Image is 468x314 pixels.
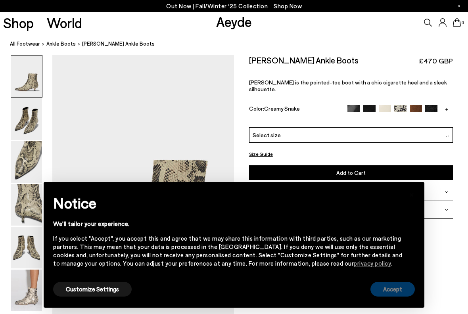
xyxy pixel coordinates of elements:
[53,282,132,297] button: Customize Settings
[11,227,42,268] img: Sofie Leather Ankle Boots - Image 5
[354,260,391,267] a: privacy policy
[445,190,449,194] img: svg%3E
[46,40,76,48] a: ankle boots
[166,1,302,11] p: Out Now | Fall/Winter ‘25 Collection
[11,184,42,226] img: Sofie Leather Ankle Boots - Image 4
[249,165,453,180] button: Add to Cart
[249,149,273,159] button: Size Guide
[53,220,402,228] div: We'll tailor your experience.
[336,169,366,176] span: Add to Cart
[249,55,359,65] h2: [PERSON_NAME] Ankle Boots
[453,18,461,27] a: 0
[53,193,402,213] h2: Notice
[3,16,34,30] a: Shop
[11,98,42,140] img: Sofie Leather Ankle Boots - Image 2
[461,21,465,25] span: 0
[370,282,415,297] button: Accept
[82,40,155,48] span: [PERSON_NAME] Ankle Boots
[445,208,449,212] img: svg%3E
[249,105,341,114] div: Color:
[11,141,42,183] img: Sofie Leather Ankle Boots - Image 3
[249,79,447,92] span: [PERSON_NAME] is the pointed-toe boot with a chic cigarette heel and a sleek silhouette.
[47,16,82,30] a: World
[274,2,302,10] span: Navigate to /collections/new-in
[53,234,402,268] div: If you select "Accept", you accept this and agree that we may share this information with third p...
[419,56,453,66] span: £470 GBP
[402,184,421,203] button: Close this notice
[253,131,281,139] span: Select size
[264,105,300,112] span: Creamy Snake
[11,270,42,311] img: Sofie Leather Ankle Boots - Image 6
[11,56,42,97] img: Sofie Leather Ankle Boots - Image 1
[409,188,414,199] span: ×
[441,105,453,112] a: +
[10,40,40,48] a: All Footwear
[216,13,252,30] a: Aeyde
[10,33,468,55] nav: breadcrumb
[445,134,449,138] img: svg%3E
[46,40,76,47] span: ankle boots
